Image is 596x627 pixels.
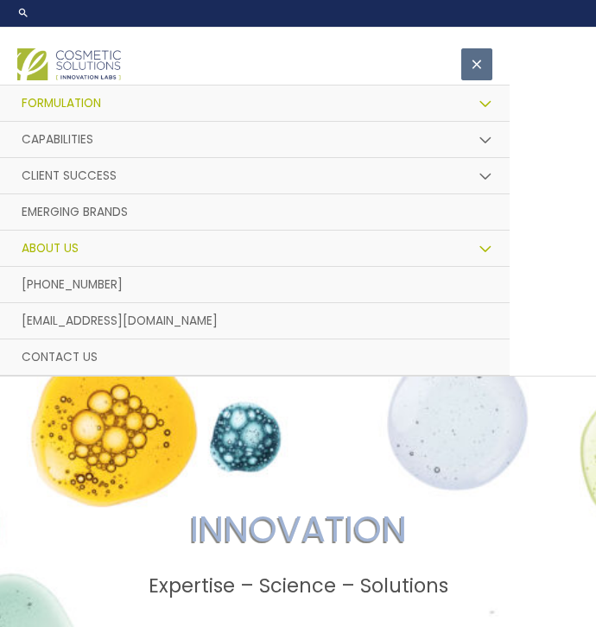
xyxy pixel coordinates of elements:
[17,7,29,19] a: Search icon link
[22,168,117,184] span: Client Success
[468,158,504,196] button: Toggle menu
[468,231,504,269] button: Toggle menu
[22,204,128,220] span: Emerging Brands
[16,506,580,553] h2: INNOVATION
[468,122,504,160] button: Toggle menu
[22,240,79,256] span: About Us
[16,573,580,598] h2: Expertise – Science – Solutions
[22,276,123,293] span: [PHONE_NUMBER]
[22,349,98,365] span: Contact Us
[22,313,218,329] span: [EMAIL_ADDRESS][DOMAIN_NAME]
[468,85,504,123] button: Toggle menu
[22,131,93,148] span: Capabilities
[22,95,101,111] span: Formulation
[17,48,121,80] img: Cosmetic Solutions Logo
